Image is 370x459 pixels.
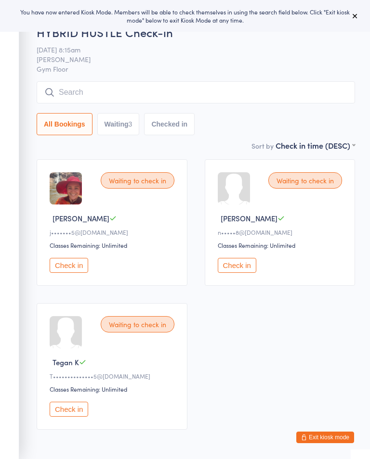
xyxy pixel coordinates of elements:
span: Tegan K [53,357,79,367]
div: 3 [129,120,132,128]
input: Search [37,81,355,103]
span: [PERSON_NAME] [53,213,109,223]
div: n•••••8@[DOMAIN_NAME] [218,228,345,236]
img: image1746328566.png [50,172,82,204]
button: Waiting3 [97,113,140,135]
div: Classes Remaining: Unlimited [50,385,177,393]
span: [DATE] 8:15am [37,45,340,54]
div: Waiting to check in [101,316,174,332]
div: Waiting to check in [268,172,342,189]
label: Sort by [251,141,274,151]
span: Gym Floor [37,64,355,74]
div: j•••••••5@[DOMAIN_NAME] [50,228,177,236]
button: Check in [50,258,88,273]
div: You have now entered Kiosk Mode. Members will be able to check themselves in using the search fie... [15,8,355,24]
button: Checked in [144,113,195,135]
button: Check in [218,258,256,273]
button: Check in [50,402,88,417]
button: Exit kiosk mode [296,432,354,443]
h2: HYBRID HUSTLE Check-in [37,24,355,40]
span: [PERSON_NAME] [37,54,340,64]
div: Check in time (DESC) [276,140,355,151]
div: T••••••••••••••5@[DOMAIN_NAME] [50,372,177,380]
span: [PERSON_NAME] [221,213,277,223]
button: All Bookings [37,113,92,135]
div: Waiting to check in [101,172,174,189]
div: Classes Remaining: Unlimited [50,241,177,249]
div: Classes Remaining: Unlimited [218,241,345,249]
